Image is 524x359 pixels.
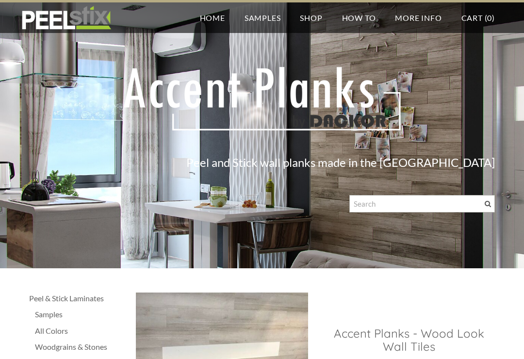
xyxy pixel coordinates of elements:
[35,341,126,353] a: Woodgrains & Stones
[190,2,235,33] a: Home
[290,2,332,33] a: Shop
[29,293,126,304] a: Peel & Stick Laminates
[452,2,505,33] a: Cart (0)
[487,13,492,22] span: 0
[97,51,428,147] img: Picture
[35,309,126,320] a: Samples
[235,2,291,33] a: Samples
[35,325,126,337] a: All Colors
[485,201,491,207] span: Search
[19,6,113,30] img: REFACE SUPPLIES
[186,155,495,169] font: Peel and Stick wall planks made in the [GEOGRAPHIC_DATA]
[385,2,451,33] a: More Info
[332,2,386,33] a: How To
[349,195,495,212] input: Search
[334,326,484,354] font: Accent Planks - Wood Look Wall Tiles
